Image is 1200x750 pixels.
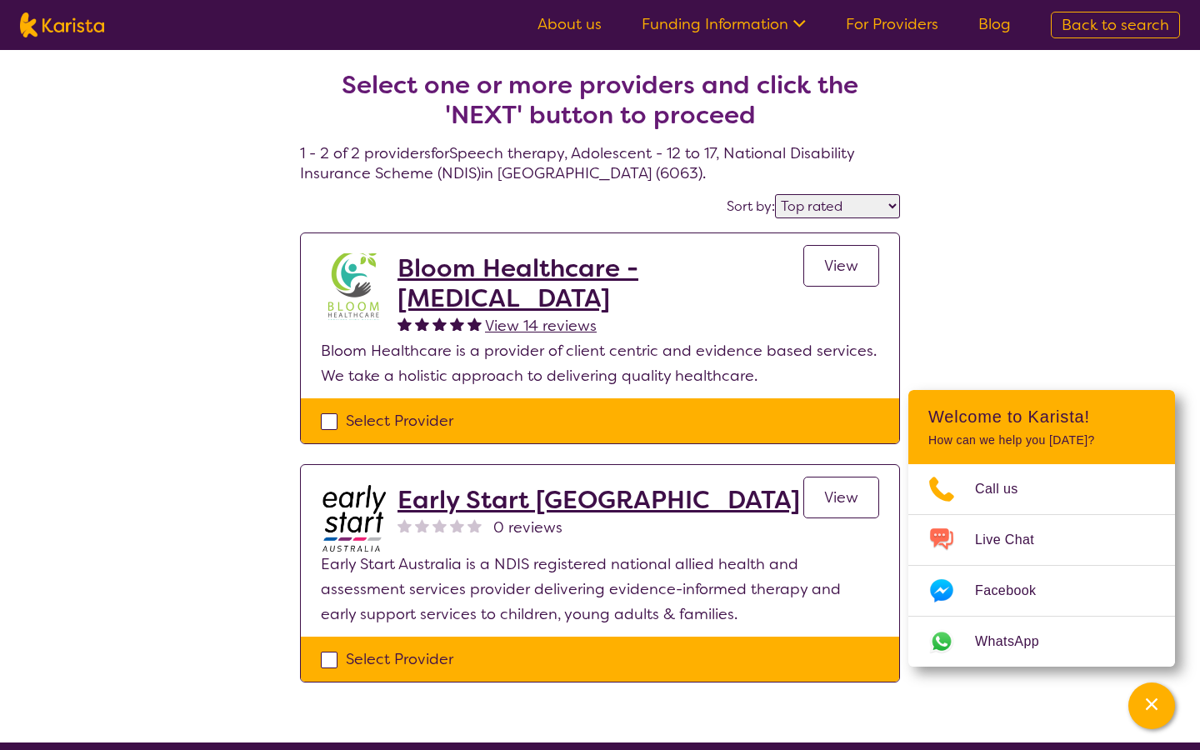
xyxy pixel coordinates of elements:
[321,552,879,627] p: Early Start Australia is a NDIS registered national allied health and assessment services provide...
[928,407,1155,427] h2: Welcome to Karista!
[432,317,447,331] img: fullstar
[824,256,858,276] span: View
[321,485,387,552] img: bdpoyytkvdhmeftzccod.jpg
[485,316,597,336] span: View 14 reviews
[975,629,1059,654] span: WhatsApp
[975,477,1038,502] span: Call us
[642,14,806,34] a: Funding Information
[928,433,1155,447] p: How can we help you [DATE]?
[537,14,602,34] a: About us
[727,197,775,215] label: Sort by:
[450,518,464,532] img: nonereviewstar
[467,317,482,331] img: fullstar
[415,518,429,532] img: nonereviewstar
[975,527,1054,552] span: Live Chat
[1128,682,1175,729] button: Channel Menu
[467,518,482,532] img: nonereviewstar
[450,317,464,331] img: fullstar
[1051,12,1180,38] a: Back to search
[20,12,104,37] img: Karista logo
[1062,15,1169,35] span: Back to search
[320,70,880,130] h2: Select one or more providers and click the 'NEXT' button to proceed
[432,518,447,532] img: nonereviewstar
[321,253,387,320] img: spuawodjbinfufaxyzcf.jpg
[397,485,800,515] a: Early Start [GEOGRAPHIC_DATA]
[321,338,879,388] p: Bloom Healthcare is a provider of client centric and evidence based services. We take a holistic ...
[485,313,597,338] a: View 14 reviews
[846,14,938,34] a: For Providers
[978,14,1011,34] a: Blog
[493,515,562,540] span: 0 reviews
[803,477,879,518] a: View
[397,518,412,532] img: nonereviewstar
[397,317,412,331] img: fullstar
[415,317,429,331] img: fullstar
[908,390,1175,667] div: Channel Menu
[397,253,803,313] a: Bloom Healthcare - [MEDICAL_DATA]
[908,617,1175,667] a: Web link opens in a new tab.
[908,464,1175,667] ul: Choose channel
[824,487,858,507] span: View
[975,578,1056,603] span: Facebook
[803,245,879,287] a: View
[300,30,900,183] h4: 1 - 2 of 2 providers for Speech therapy , Adolescent - 12 to 17 , National Disability Insurance S...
